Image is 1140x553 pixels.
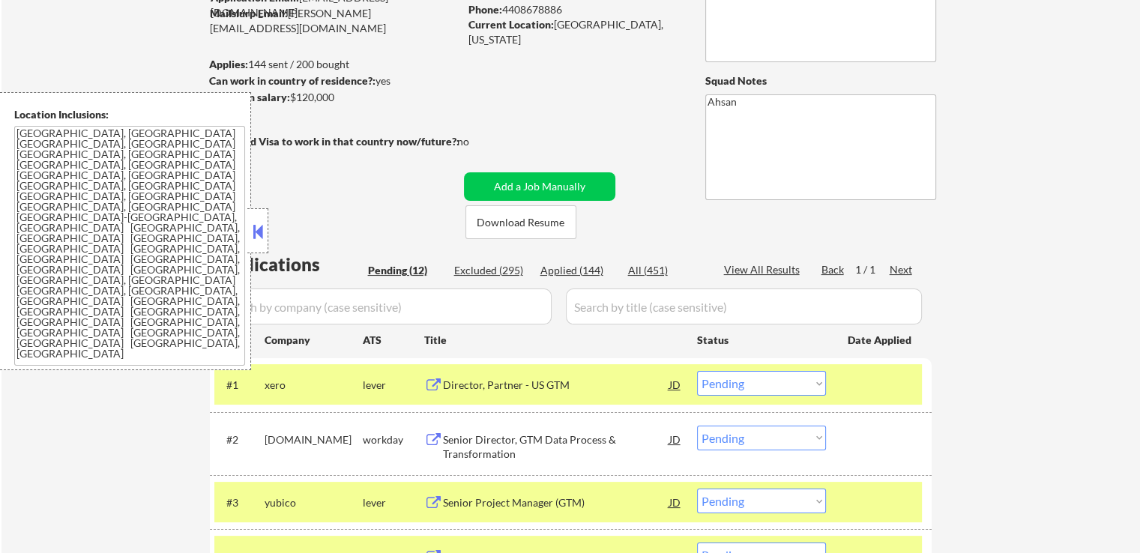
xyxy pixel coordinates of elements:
[465,205,576,239] button: Download Resume
[668,489,683,516] div: JD
[468,17,681,46] div: [GEOGRAPHIC_DATA], [US_STATE]
[443,432,669,462] div: Senior Director, GTM Data Process & Transformation
[540,263,615,278] div: Applied (144)
[848,333,914,348] div: Date Applied
[724,262,804,277] div: View All Results
[214,288,552,324] input: Search by company (case sensitive)
[214,256,363,274] div: Applications
[209,90,459,105] div: $120,000
[668,371,683,398] div: JD
[226,495,253,510] div: #3
[443,495,669,510] div: Senior Project Manager (GTM)
[705,73,936,88] div: Squad Notes
[363,333,424,348] div: ATS
[464,172,615,201] button: Add a Job Manually
[226,378,253,393] div: #1
[209,58,248,70] strong: Applies:
[210,6,459,35] div: [PERSON_NAME][EMAIL_ADDRESS][DOMAIN_NAME]
[468,18,554,31] strong: Current Location:
[265,432,363,447] div: [DOMAIN_NAME]
[210,135,459,148] strong: Will need Visa to work in that country now/future?:
[209,74,376,87] strong: Can work in country of residence?:
[821,262,845,277] div: Back
[457,134,500,149] div: no
[363,432,424,447] div: workday
[210,7,288,19] strong: Mailslurp Email:
[209,57,459,72] div: 144 sent / 200 bought
[468,2,681,17] div: 4408678886
[443,378,669,393] div: Director, Partner - US GTM
[226,432,253,447] div: #2
[855,262,890,277] div: 1 / 1
[265,378,363,393] div: xero
[209,91,290,103] strong: Minimum salary:
[14,107,245,122] div: Location Inclusions:
[628,263,703,278] div: All (451)
[890,262,914,277] div: Next
[668,426,683,453] div: JD
[265,333,363,348] div: Company
[468,3,502,16] strong: Phone:
[566,288,922,324] input: Search by title (case sensitive)
[368,263,443,278] div: Pending (12)
[424,333,683,348] div: Title
[363,378,424,393] div: lever
[363,495,424,510] div: lever
[265,495,363,510] div: yubico
[454,263,529,278] div: Excluded (295)
[209,73,454,88] div: yes
[697,326,826,353] div: Status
